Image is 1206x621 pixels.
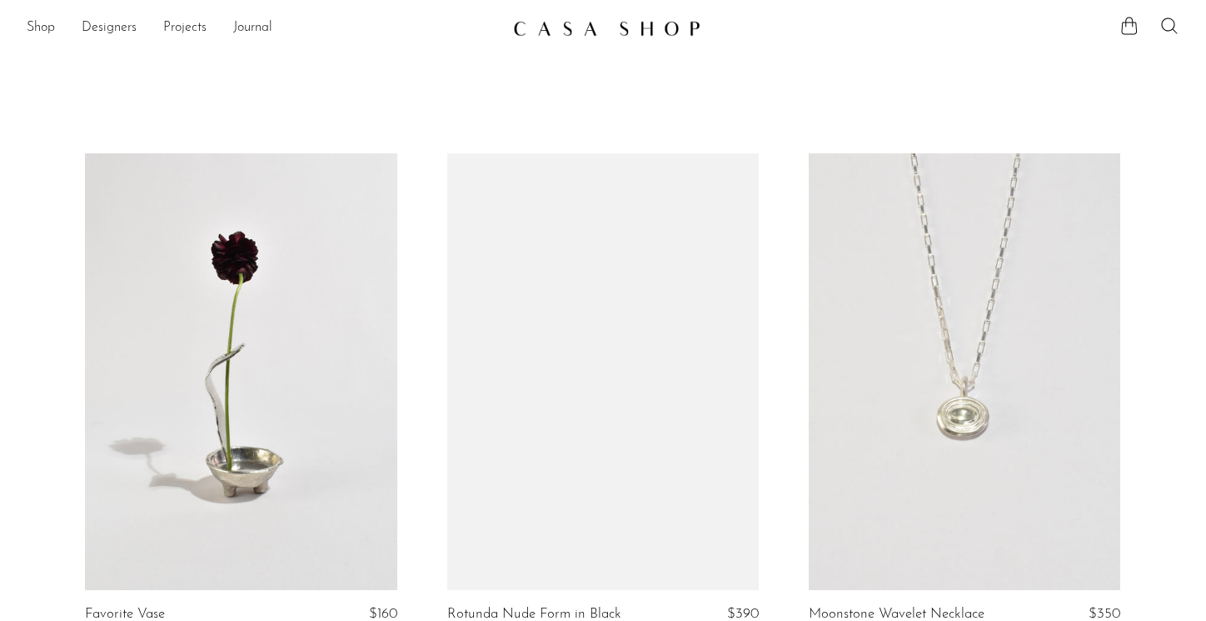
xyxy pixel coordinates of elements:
span: $390 [727,607,759,621]
nav: Desktop navigation [27,14,500,43]
a: Journal [233,18,272,39]
a: Projects [163,18,207,39]
span: $160 [369,607,397,621]
a: Designers [82,18,137,39]
a: Shop [27,18,55,39]
ul: NEW HEADER MENU [27,14,500,43]
span: $350 [1089,607,1120,621]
